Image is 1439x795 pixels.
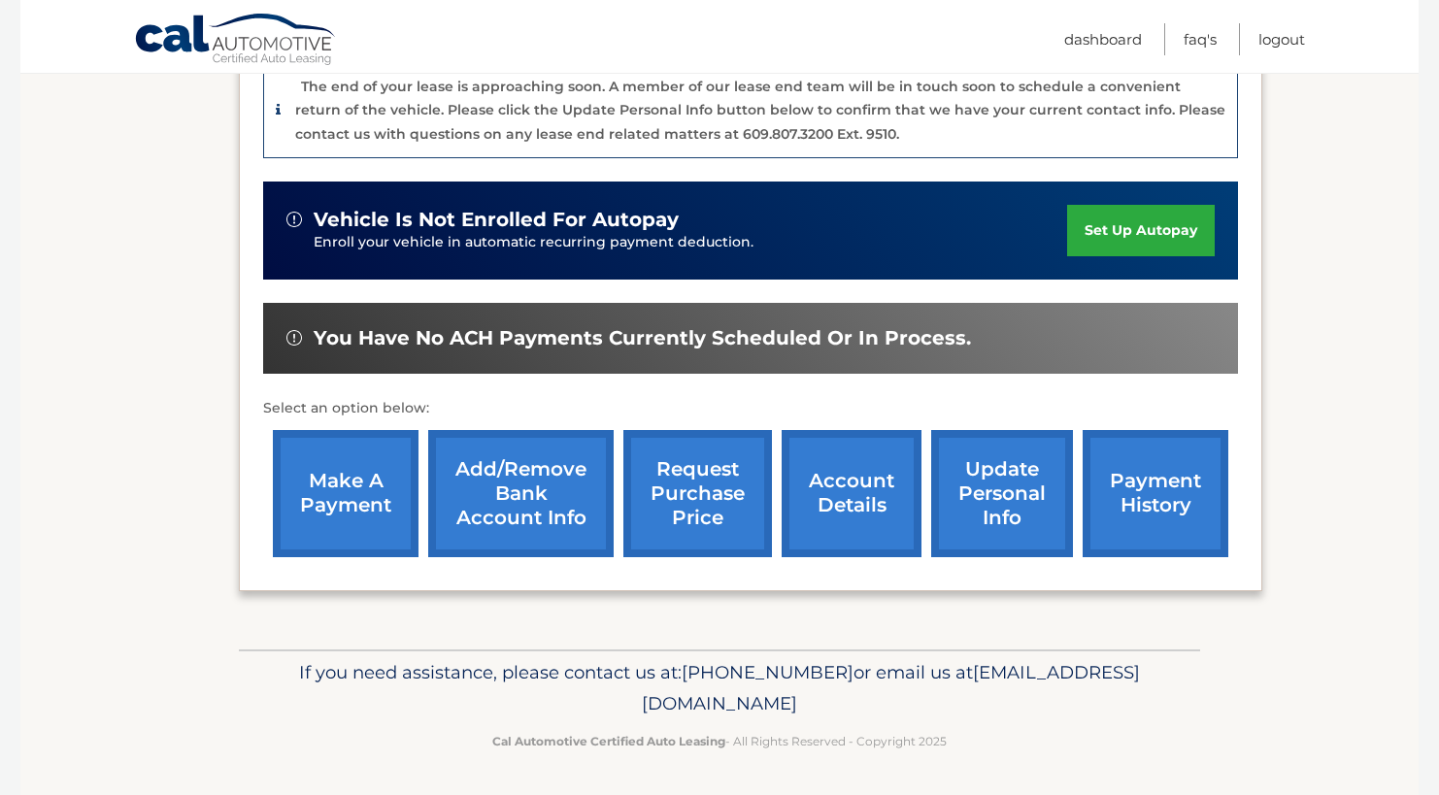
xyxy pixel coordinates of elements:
a: account details [782,430,921,557]
strong: Cal Automotive Certified Auto Leasing [492,734,725,748]
p: If you need assistance, please contact us at: or email us at [251,657,1188,719]
p: Enroll your vehicle in automatic recurring payment deduction. [314,232,1067,253]
p: Select an option below: [263,397,1238,420]
a: request purchase price [623,430,772,557]
a: update personal info [931,430,1073,557]
a: payment history [1083,430,1228,557]
p: - All Rights Reserved - Copyright 2025 [251,731,1188,751]
span: You have no ACH payments currently scheduled or in process. [314,326,971,350]
a: Cal Automotive [134,13,338,69]
a: Add/Remove bank account info [428,430,614,557]
a: Logout [1258,23,1305,55]
img: alert-white.svg [286,330,302,346]
a: FAQ's [1184,23,1217,55]
img: alert-white.svg [286,212,302,227]
p: The end of your lease is approaching soon. A member of our lease end team will be in touch soon t... [295,78,1225,143]
span: [PHONE_NUMBER] [682,661,853,683]
span: vehicle is not enrolled for autopay [314,208,679,232]
a: set up autopay [1067,205,1215,256]
a: make a payment [273,430,418,557]
a: Dashboard [1064,23,1142,55]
